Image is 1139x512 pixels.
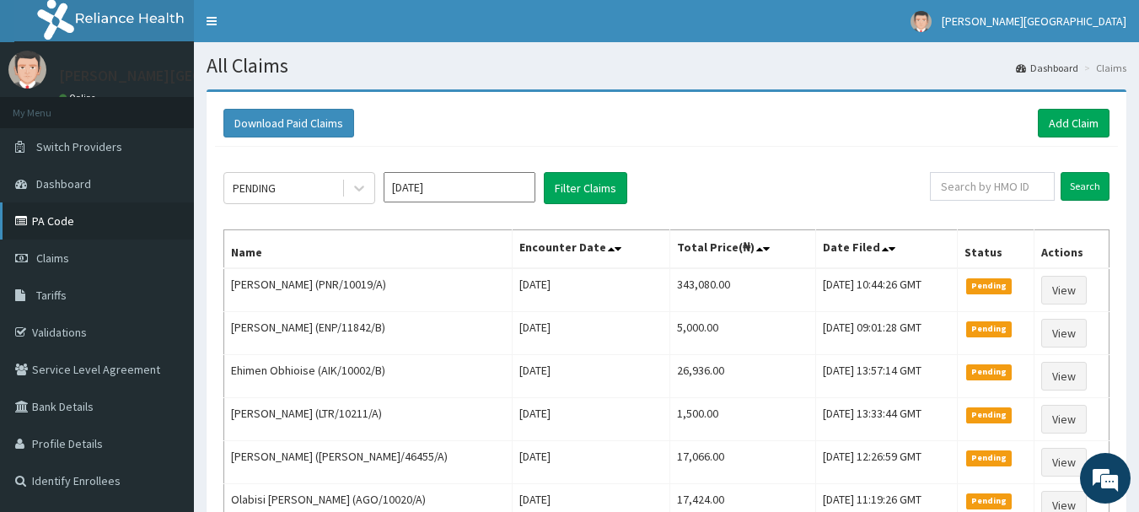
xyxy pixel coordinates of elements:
span: Switch Providers [36,139,122,154]
a: View [1041,405,1087,434]
td: [PERSON_NAME] (PNR/10019/A) [224,268,513,312]
a: Add Claim [1038,109,1109,137]
span: Pending [966,364,1013,380]
span: [PERSON_NAME][GEOGRAPHIC_DATA] [942,13,1126,29]
img: d_794563401_company_1708531726252_794563401 [31,84,68,127]
span: We're online! [98,150,233,321]
button: Download Paid Claims [223,109,354,137]
td: [PERSON_NAME] ([PERSON_NAME]/46455/A) [224,441,513,484]
td: [DATE] [512,355,669,398]
span: Dashboard [36,176,91,191]
span: Claims [36,251,69,266]
img: User Image [8,51,46,89]
td: [DATE] [512,268,669,312]
button: Filter Claims [544,172,627,204]
span: Pending [966,450,1013,466]
td: [DATE] 13:33:44 GMT [816,398,957,441]
td: 343,080.00 [669,268,815,312]
td: [DATE] [512,398,669,441]
td: 17,066.00 [669,441,815,484]
input: Select Month and Year [384,172,535,202]
textarea: Type your message and hit 'Enter' [8,337,321,396]
th: Date Filed [816,230,957,269]
th: Encounter Date [512,230,669,269]
td: [PERSON_NAME] (LTR/10211/A) [224,398,513,441]
td: [PERSON_NAME] (ENP/11842/B) [224,312,513,355]
p: [PERSON_NAME][GEOGRAPHIC_DATA] [59,68,309,84]
img: User Image [911,11,932,32]
th: Total Price(₦) [669,230,815,269]
td: [DATE] 10:44:26 GMT [816,268,957,312]
span: Tariffs [36,288,67,303]
div: PENDING [233,180,276,197]
td: [DATE] [512,441,669,484]
td: [DATE] 09:01:28 GMT [816,312,957,355]
span: Pending [966,493,1013,509]
a: Online [59,92,99,104]
span: Pending [966,407,1013,423]
a: View [1041,276,1087,305]
h1: All Claims [207,55,1126,77]
td: [DATE] 12:26:59 GMT [816,441,957,484]
th: Actions [1034,230,1109,269]
input: Search by HMO ID [930,172,1055,201]
a: View [1041,448,1087,477]
th: Name [224,230,513,269]
li: Claims [1080,61,1126,75]
td: 26,936.00 [669,355,815,398]
td: 5,000.00 [669,312,815,355]
th: Status [957,230,1034,269]
span: Pending [966,278,1013,294]
span: Pending [966,321,1013,337]
a: View [1041,362,1087,391]
td: [DATE] 13:57:14 GMT [816,355,957,398]
a: Dashboard [1016,61,1078,75]
td: Ehimen Obhioise (AIK/10002/B) [224,355,513,398]
a: View [1041,319,1087,348]
td: [DATE] [512,312,669,355]
div: Chat with us now [88,94,283,116]
input: Search [1061,172,1109,201]
div: Minimize live chat window [277,8,317,49]
td: 1,500.00 [669,398,815,441]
